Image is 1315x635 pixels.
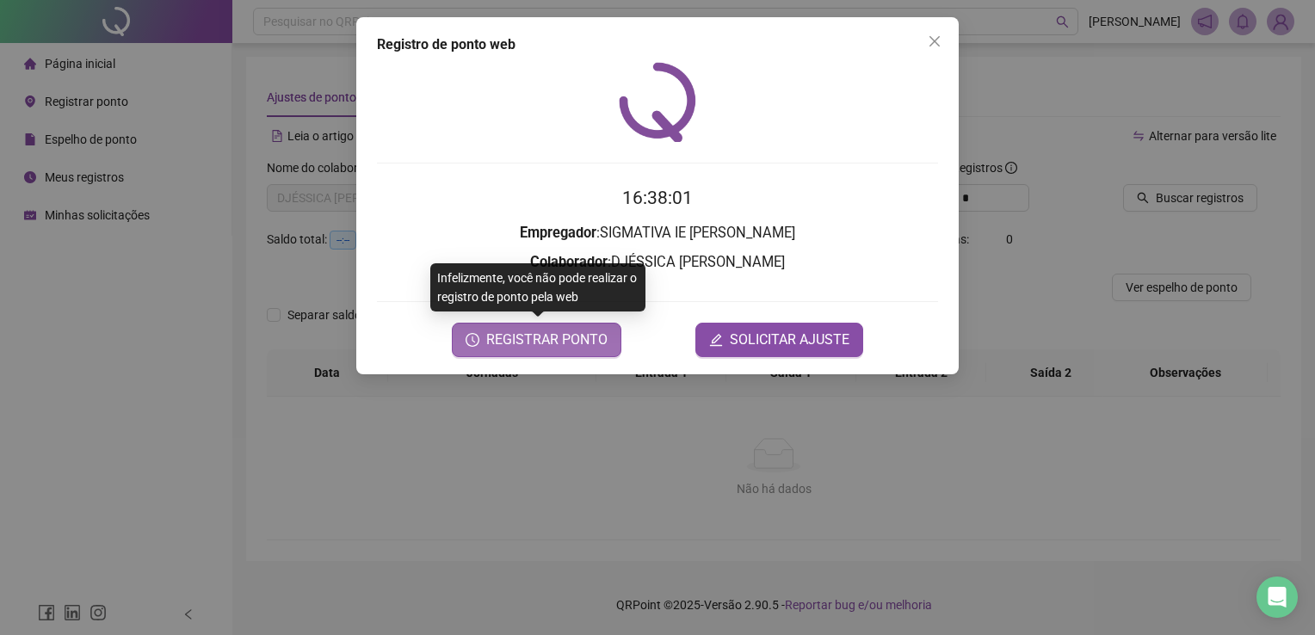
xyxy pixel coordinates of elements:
strong: Colaborador [530,254,608,270]
button: editSOLICITAR AJUSTE [695,323,863,357]
button: Close [921,28,948,55]
span: REGISTRAR PONTO [486,330,608,350]
h3: : DJÉSSICA [PERSON_NAME] [377,251,938,274]
time: 16:38:01 [622,188,693,208]
span: SOLICITAR AJUSTE [730,330,849,350]
span: close [928,34,941,48]
div: Infelizmente, você não pode realizar o registro de ponto pela web [430,263,645,311]
div: Open Intercom Messenger [1256,576,1298,618]
h3: : SIGMATIVA IE [PERSON_NAME] [377,222,938,244]
div: Registro de ponto web [377,34,938,55]
span: edit [709,333,723,347]
img: QRPoint [619,62,696,142]
strong: Empregador [520,225,596,241]
button: REGISTRAR PONTO [452,323,621,357]
span: clock-circle [466,333,479,347]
